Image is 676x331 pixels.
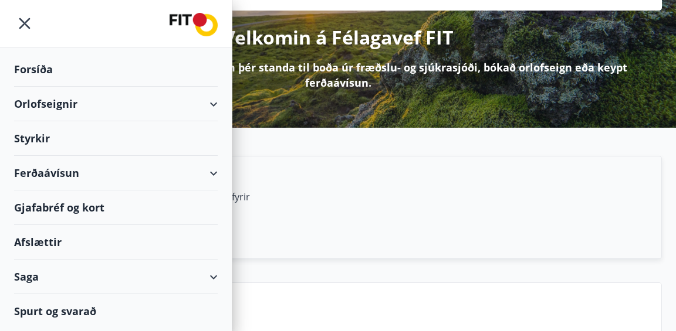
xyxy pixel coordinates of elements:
div: Ferðaávísun [14,156,218,190]
div: Spurt og svarað [14,294,218,328]
p: Velkomin á Félagavef FIT [223,25,454,50]
img: union_logo [170,13,218,36]
div: Saga [14,260,218,294]
button: menu [14,13,35,34]
div: Styrkir [14,121,218,156]
div: Gjafabréf og kort [14,190,218,225]
p: Hér getur þú sótt um þá styrki sem þér standa til boða úr fræðslu- og sjúkrasjóði, bókað orlofsei... [33,60,643,90]
div: Forsíða [14,52,218,87]
div: Orlofseignir [14,87,218,121]
div: Afslættir [14,225,218,260]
